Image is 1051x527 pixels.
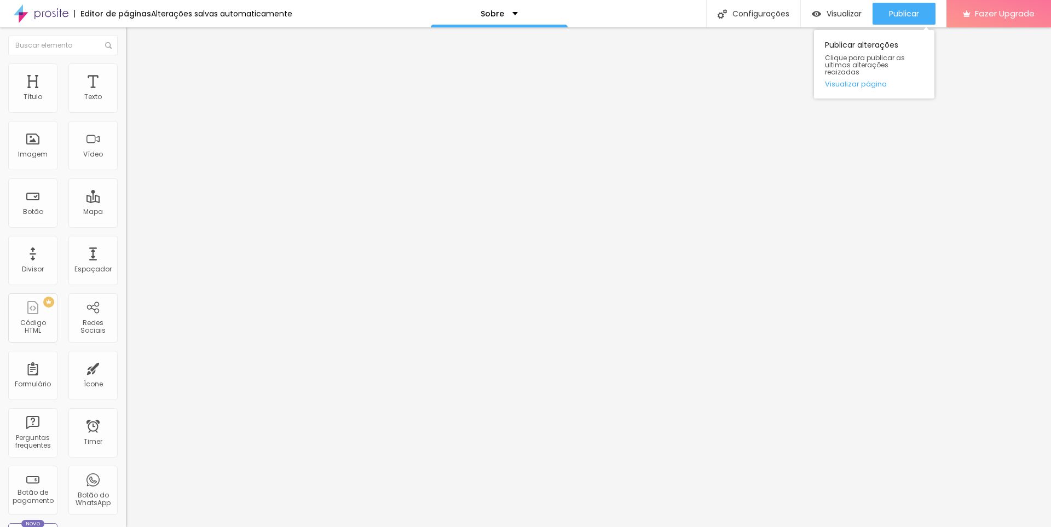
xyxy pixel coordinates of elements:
[22,265,44,273] div: Divisor
[23,208,43,216] div: Botão
[975,9,1035,18] span: Fazer Upgrade
[812,9,821,19] img: view-1.svg
[801,3,873,25] button: Visualizar
[105,42,112,49] img: Icone
[84,380,103,388] div: Ícone
[83,150,103,158] div: Vídeo
[873,3,935,25] button: Publicar
[11,489,54,505] div: Botão de pagamento
[24,93,42,101] div: Título
[825,80,923,88] a: Visualizar página
[11,319,54,335] div: Código HTML
[827,9,862,18] span: Visualizar
[481,10,504,18] p: Sobre
[84,93,102,101] div: Texto
[74,10,151,18] div: Editor de páginas
[889,9,919,18] span: Publicar
[11,434,54,450] div: Perguntas frequentes
[74,265,112,273] div: Espaçador
[8,36,118,55] input: Buscar elemento
[15,380,51,388] div: Formulário
[71,319,114,335] div: Redes Sociais
[84,438,102,445] div: Timer
[718,9,727,19] img: Icone
[71,491,114,507] div: Botão do WhatsApp
[814,30,934,99] div: Publicar alterações
[83,208,103,216] div: Mapa
[151,10,292,18] div: Alterações salvas automaticamente
[825,54,923,76] span: Clique para publicar as ultimas alterações reaizadas
[18,150,48,158] div: Imagem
